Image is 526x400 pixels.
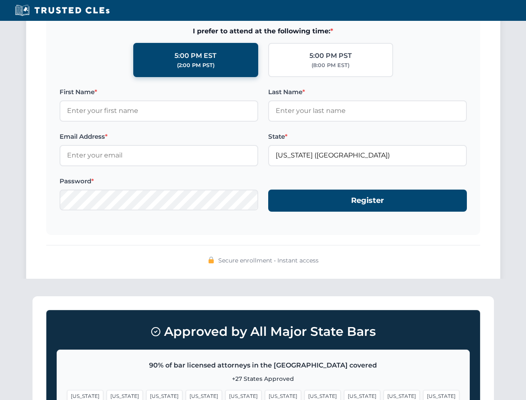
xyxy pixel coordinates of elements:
[268,132,467,142] label: State
[60,100,258,121] input: Enter your first name
[312,61,349,70] div: (8:00 PM EST)
[60,176,258,186] label: Password
[268,87,467,97] label: Last Name
[60,26,467,37] span: I prefer to attend at the following time:
[177,61,214,70] div: (2:00 PM PST)
[60,87,258,97] label: First Name
[208,257,214,263] img: 🔒
[268,145,467,166] input: Florida (FL)
[218,256,319,265] span: Secure enrollment • Instant access
[67,360,459,371] p: 90% of bar licensed attorneys in the [GEOGRAPHIC_DATA] covered
[60,132,258,142] label: Email Address
[268,190,467,212] button: Register
[309,50,352,61] div: 5:00 PM PST
[268,100,467,121] input: Enter your last name
[67,374,459,383] p: +27 States Approved
[60,145,258,166] input: Enter your email
[175,50,217,61] div: 5:00 PM EST
[57,320,470,343] h3: Approved by All Major State Bars
[12,4,112,17] img: Trusted CLEs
